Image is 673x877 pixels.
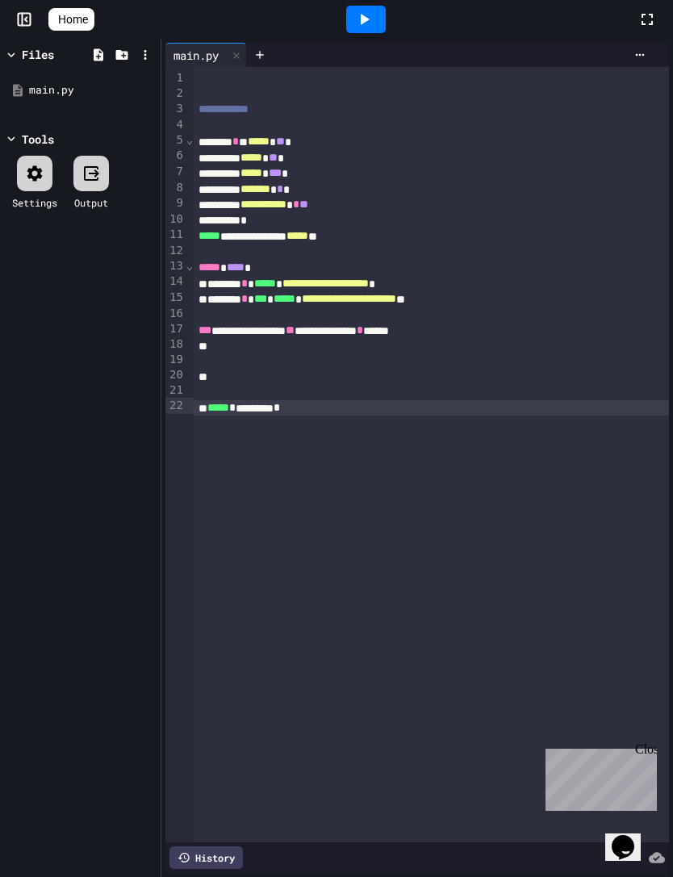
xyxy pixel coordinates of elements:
[165,398,186,414] div: 22
[165,382,186,398] div: 21
[165,132,186,148] div: 5
[22,131,54,148] div: Tools
[165,258,186,274] div: 13
[165,101,186,117] div: 3
[165,336,186,352] div: 18
[165,306,186,321] div: 16
[169,846,243,869] div: History
[58,11,88,27] span: Home
[165,352,186,367] div: 19
[12,195,57,210] div: Settings
[165,227,186,243] div: 11
[539,742,657,811] iframe: chat widget
[165,117,186,132] div: 4
[165,164,186,180] div: 7
[165,70,186,86] div: 1
[186,259,194,272] span: Fold line
[165,47,227,64] div: main.py
[29,82,155,98] div: main.py
[165,243,186,258] div: 12
[165,148,186,164] div: 6
[6,6,111,102] div: Chat with us now!Close
[165,290,186,306] div: 15
[22,46,54,63] div: Files
[605,812,657,861] iframe: chat widget
[165,274,186,290] div: 14
[165,211,186,227] div: 10
[186,133,194,146] span: Fold line
[165,195,186,211] div: 9
[165,180,186,196] div: 8
[165,86,186,101] div: 2
[165,367,186,382] div: 20
[165,321,186,337] div: 17
[74,195,108,210] div: Output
